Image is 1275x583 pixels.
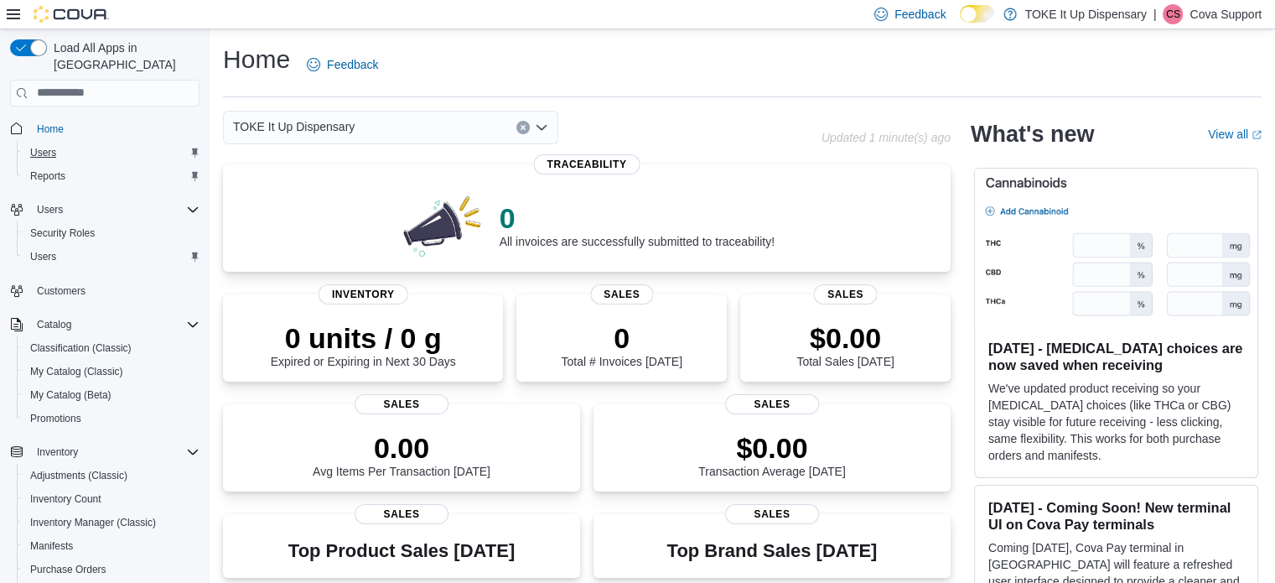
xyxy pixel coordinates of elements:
input: Dark Mode [960,5,995,23]
a: Reports [23,166,72,186]
h3: Top Product Sales [DATE] [288,541,515,561]
span: Sales [590,284,653,305]
span: Reports [23,166,200,186]
span: Users [37,203,63,216]
a: Users [23,143,63,163]
button: Open list of options [535,121,548,134]
a: Inventory Manager (Classic) [23,513,163,533]
button: Users [17,141,206,164]
h3: Top Brand Sales [DATE] [667,541,878,561]
button: Users [17,245,206,268]
button: Inventory Manager (Classic) [17,511,206,534]
h3: [DATE] - Coming Soon! New terminal UI on Cova Pay terminals [988,499,1244,533]
span: Manifests [30,539,73,553]
span: Purchase Orders [30,563,106,576]
span: Customers [30,280,200,301]
button: Adjustments (Classic) [17,464,206,487]
button: Security Roles [17,221,206,245]
span: Promotions [23,409,200,429]
span: Purchase Orders [23,560,200,580]
span: Sales [725,504,819,524]
span: Users [30,200,200,220]
p: $0.00 [796,321,894,355]
button: Clear input [516,121,530,134]
button: My Catalog (Beta) [17,383,206,407]
span: Classification (Classic) [30,341,132,355]
span: Users [23,247,200,267]
span: My Catalog (Classic) [23,362,200,382]
span: Users [23,143,200,163]
span: Inventory Manager (Classic) [23,513,200,533]
button: Purchase Orders [17,558,206,581]
img: Cova [34,6,109,23]
span: Classification (Classic) [23,338,200,358]
span: Inventory [30,442,200,462]
span: My Catalog (Beta) [30,388,111,402]
span: Traceability [533,154,640,174]
p: Updated 1 minute(s) ago [821,131,951,144]
span: Sales [355,504,448,524]
div: Expired or Expiring in Next 30 Days [271,321,456,368]
span: Inventory [319,284,408,305]
p: Cova Support [1189,4,1262,24]
span: Adjustments (Classic) [30,469,127,482]
p: 0 [561,321,682,355]
button: Manifests [17,534,206,558]
p: We've updated product receiving so your [MEDICAL_DATA] choices (like THCa or CBG) stay visible fo... [988,380,1244,464]
a: Users [23,247,63,267]
span: CS [1166,4,1180,24]
span: Sales [814,284,877,305]
span: Adjustments (Classic) [23,466,200,486]
button: Users [3,198,206,221]
span: Inventory Manager (Classic) [30,516,156,529]
svg: External link [1252,130,1262,140]
a: Manifests [23,536,80,556]
a: Adjustments (Classic) [23,466,134,486]
div: Total # Invoices [DATE] [561,321,682,368]
a: Home [30,119,70,139]
span: Home [30,118,200,139]
div: Cova Support [1163,4,1183,24]
button: Catalog [3,313,206,336]
span: Security Roles [23,223,200,243]
span: TOKE It Up Dispensary [233,117,355,137]
span: Load All Apps in [GEOGRAPHIC_DATA] [47,39,200,73]
span: Feedback [894,6,946,23]
button: Catalog [30,315,78,335]
span: Catalog [37,318,71,331]
a: My Catalog (Beta) [23,385,118,405]
a: Security Roles [23,223,101,243]
a: Inventory Count [23,489,108,509]
div: Total Sales [DATE] [796,321,894,368]
a: Purchase Orders [23,560,113,580]
p: TOKE It Up Dispensary [1025,4,1147,24]
span: Security Roles [30,226,95,240]
div: All invoices are successfully submitted to traceability! [500,201,775,248]
a: Feedback [300,48,385,81]
button: Inventory Count [17,487,206,511]
span: Promotions [30,412,81,425]
div: Avg Items Per Transaction [DATE] [313,431,490,478]
a: Promotions [23,409,88,429]
span: Customers [37,284,86,298]
span: My Catalog (Beta) [23,385,200,405]
span: Users [30,250,56,263]
button: Customers [3,278,206,303]
span: Inventory Count [30,492,101,506]
span: Sales [355,394,448,414]
p: 0.00 [313,431,490,465]
span: Inventory [37,445,78,459]
button: Inventory [3,440,206,464]
p: $0.00 [698,431,846,465]
span: Catalog [30,315,200,335]
a: Classification (Classic) [23,338,138,358]
span: Sales [725,394,819,414]
span: My Catalog (Classic) [30,365,123,378]
span: Inventory Count [23,489,200,509]
h2: What's new [971,121,1094,148]
p: 0 [500,201,775,235]
button: Reports [17,164,206,188]
a: View allExternal link [1208,128,1262,141]
span: Users [30,146,56,159]
span: Manifests [23,536,200,556]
